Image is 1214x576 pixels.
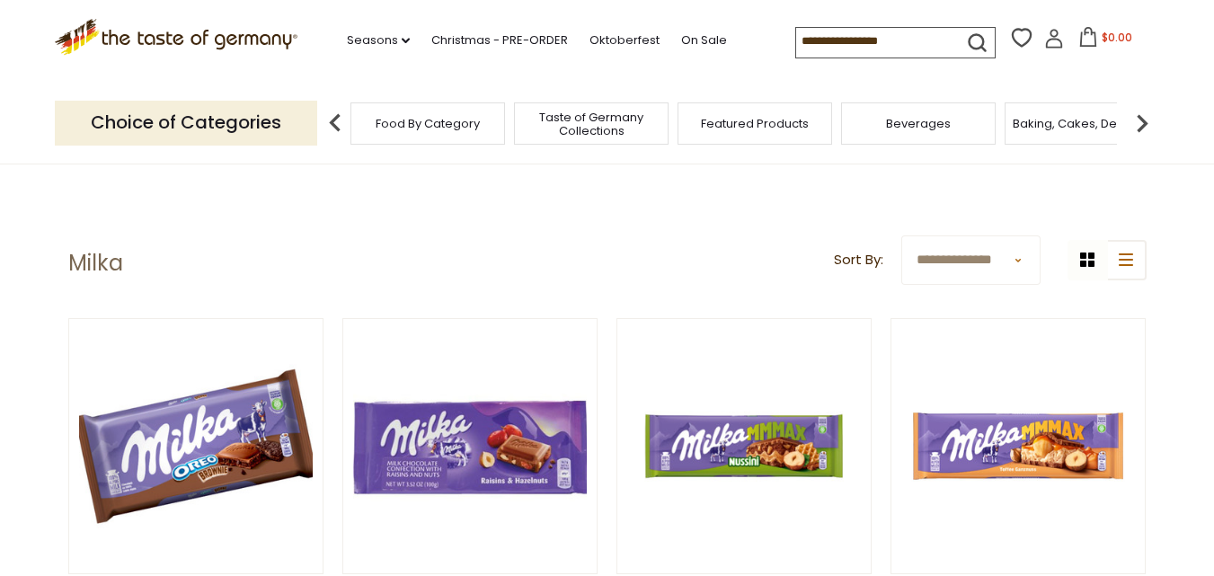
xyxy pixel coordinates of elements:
[376,117,480,130] a: Food By Category
[589,31,660,50] a: Oktoberfest
[431,31,568,50] a: Christmas - PRE-ORDER
[834,249,883,271] label: Sort By:
[1102,30,1132,45] span: $0.00
[519,111,663,137] a: Taste of Germany Collections
[347,31,410,50] a: Seasons
[891,319,1146,573] img: Milka MMMAX Toffee & Whole Hazelnuts
[68,250,123,277] h1: Milka
[1068,27,1144,54] button: $0.00
[55,101,317,145] p: Choice of Categories
[317,105,353,141] img: previous arrow
[701,117,809,130] a: Featured Products
[1124,105,1160,141] img: next arrow
[886,117,951,130] a: Beverages
[681,31,727,50] a: On Sale
[69,319,323,573] img: Milka Chocolate with Oreo "Brownie" Filling, 3.2 oz. - DEAL
[343,319,598,573] img: Milka Raisins & Nut Chocolate Bar
[1013,117,1152,130] a: Baking, Cakes, Desserts
[617,319,872,573] img: Milka MMMAX Nussini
